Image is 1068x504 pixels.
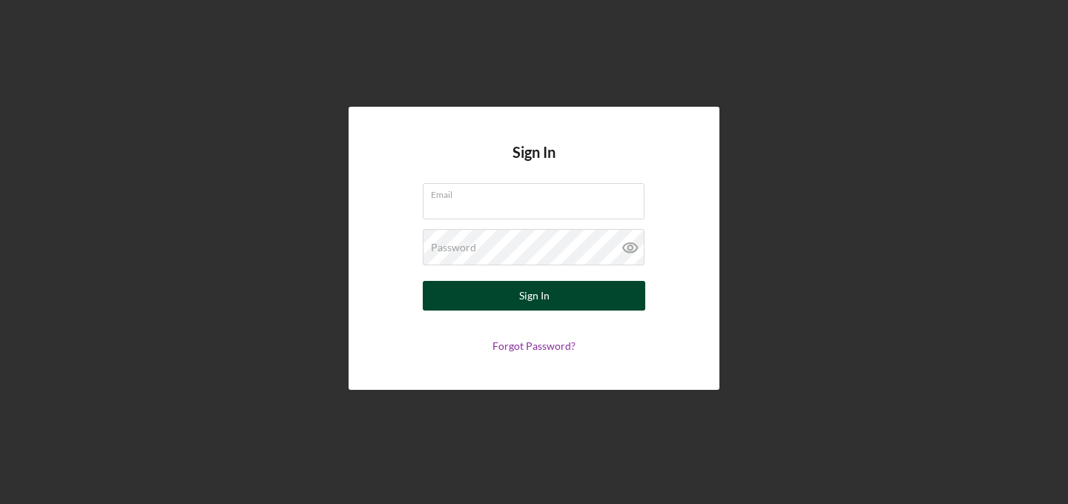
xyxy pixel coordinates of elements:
button: Sign In [423,281,645,311]
label: Email [431,184,645,200]
a: Forgot Password? [492,339,576,352]
div: Sign In [519,281,550,311]
h4: Sign In [512,144,556,183]
label: Password [431,242,476,253]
